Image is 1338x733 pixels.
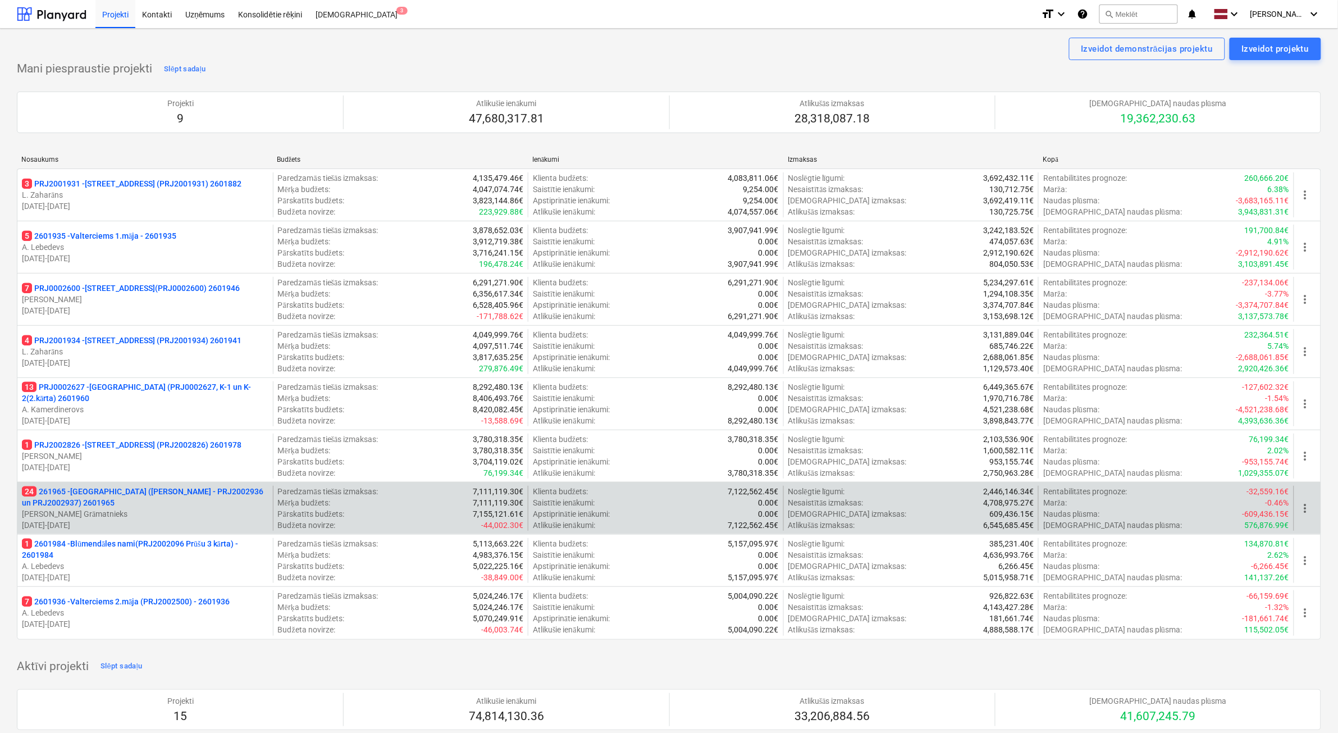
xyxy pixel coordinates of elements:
[1299,293,1312,306] span: more_vert
[533,311,595,322] p: Atlikušie ienākumi :
[533,415,595,426] p: Atlikušie ienākumi :
[1043,247,1099,258] p: Naudas plūsma :
[983,467,1034,479] p: 2,750,963.28€
[1081,42,1213,56] div: Izveidot demonstrācijas projektu
[533,445,595,456] p: Saistītie ienākumi :
[533,497,595,508] p: Saistītie ienākumi :
[22,178,241,189] p: PRJ2001931 - [STREET_ADDRESS] (PRJ2001931) 2601882
[22,178,268,212] div: 3PRJ2001931 -[STREET_ADDRESS] (PRJ2001931) 2601882L. Zaharāns[DATE]-[DATE]
[983,445,1034,456] p: 1,600,582.11€
[759,340,779,352] p: 0.00€
[533,434,588,445] p: Klienta budžets :
[788,467,855,479] p: Atlikušās izmaksas :
[1299,606,1312,620] span: more_vert
[473,184,523,195] p: 4,047,074.74€
[1043,352,1099,363] p: Naudas plūsma :
[1282,679,1338,733] iframe: Chat Widget
[1299,345,1312,358] span: more_vert
[1243,277,1289,288] p: -237,134.06€
[533,404,610,415] p: Apstiprinātie ienākumi :
[983,195,1034,206] p: 3,692,419.11€
[22,242,268,253] p: A. Lebedevs
[22,596,230,607] p: 2601936 - Valterciems 2.māja (PRJ2002500) - 2601936
[278,486,378,497] p: Paredzamās tiešās izmaksas :
[22,335,241,346] p: PRJ2001934 - [STREET_ADDRESS] (PRJ2001934) 2601941
[728,415,779,426] p: 8,292,480.13€
[22,439,268,473] div: 1PRJ2002826 -[STREET_ADDRESS] (PRJ2002826) 2601978[PERSON_NAME][DATE]-[DATE]
[164,63,206,76] div: Slēpt sadaļu
[1245,225,1289,236] p: 191,700.84€
[278,340,330,352] p: Mērķa budžets :
[1236,247,1289,258] p: -2,912,190.62€
[1043,258,1182,270] p: [DEMOGRAPHIC_DATA] naudas plūsma :
[473,393,523,404] p: 8,406,493.76€
[479,363,523,374] p: 279,876.49€
[788,184,864,195] p: Nesaistītās izmaksas :
[1243,456,1289,467] p: -953,155.74€
[1268,236,1289,247] p: 4.91%
[788,363,855,374] p: Atlikušās izmaksas :
[788,311,855,322] p: Atlikušās izmaksas :
[473,247,523,258] p: 3,716,241.15€
[396,7,408,15] span: 3
[1069,38,1225,60] button: Izveidot demonstrācijas projektu
[473,277,523,288] p: 6,291,271.90€
[533,340,595,352] p: Saistītie ienākumi :
[728,172,779,184] p: 4,083,811.06€
[728,258,779,270] p: 3,907,941.99€
[989,340,1034,352] p: 685,746.22€
[278,195,344,206] p: Pārskatīts budžets :
[167,111,194,127] p: 9
[22,486,268,531] div: 24261965 -[GEOGRAPHIC_DATA] ([PERSON_NAME] - PRJ2002936 un PRJ2002937) 2601965[PERSON_NAME] Grāma...
[1239,311,1289,322] p: 3,137,573.78€
[1308,7,1321,21] i: keyboard_arrow_down
[1043,497,1067,508] p: Marža :
[1268,340,1289,352] p: 5.74%
[277,156,523,164] div: Budžets
[1239,206,1289,217] p: 3,943,831.31€
[1043,236,1067,247] p: Marža :
[22,486,268,508] p: 261965 - [GEOGRAPHIC_DATA] ([PERSON_NAME] - PRJ2002936 un PRJ2002937) 2601965
[983,434,1034,445] p: 2,103,536.90€
[278,415,335,426] p: Budžeta novirze :
[22,381,268,426] div: 13PRJ0002627 -[GEOGRAPHIC_DATA] (PRJ0002627, K-1 un K-2(2.kārta) 2601960A. Kamerdinerovs[DATE]-[D...
[728,486,779,497] p: 7,122,562.45€
[533,172,588,184] p: Klienta budžets :
[983,247,1034,258] p: 2,912,190.62€
[1268,445,1289,456] p: 2.02%
[1250,10,1307,19] span: [PERSON_NAME]
[1043,184,1067,195] p: Marža :
[788,486,845,497] p: Noslēgtie līgumi :
[759,445,779,456] p: 0.00€
[759,299,779,311] p: 0.00€
[473,225,523,236] p: 3,878,652.03€
[22,201,268,212] p: [DATE] - [DATE]
[1249,434,1289,445] p: 76,199.34€
[278,247,344,258] p: Pārskatīts budžets :
[1077,7,1088,21] i: Zināšanu pamats
[1299,502,1312,515] span: more_vert
[728,311,779,322] p: 6,291,271.90€
[983,486,1034,497] p: 2,446,146.34€
[788,329,845,340] p: Noslēgtie līgumi :
[759,236,779,247] p: 0.00€
[983,225,1034,236] p: 3,242,183.52€
[1043,404,1099,415] p: Naudas plūsma :
[473,445,523,456] p: 3,780,318.35€
[473,288,523,299] p: 6,356,617.34€
[1043,156,1290,164] div: Kopā
[1299,449,1312,463] span: more_vert
[22,450,268,462] p: [PERSON_NAME]
[22,357,268,368] p: [DATE] - [DATE]
[1089,98,1226,109] p: [DEMOGRAPHIC_DATA] naudas plūsma
[1043,393,1067,404] p: Marža :
[983,404,1034,415] p: 4,521,238.68€
[1043,299,1099,311] p: Naudas plūsma :
[22,607,268,618] p: A. Lebedevs
[22,294,268,305] p: [PERSON_NAME]
[22,335,268,368] div: 4PRJ2001934 -[STREET_ADDRESS] (PRJ2001934) 2601941L. Zaharāns[DATE]-[DATE]
[532,156,779,164] div: Ienākumi
[983,363,1034,374] p: 1,129,573.40€
[788,434,845,445] p: Noslēgtie līgumi :
[473,195,523,206] p: 3,823,144.86€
